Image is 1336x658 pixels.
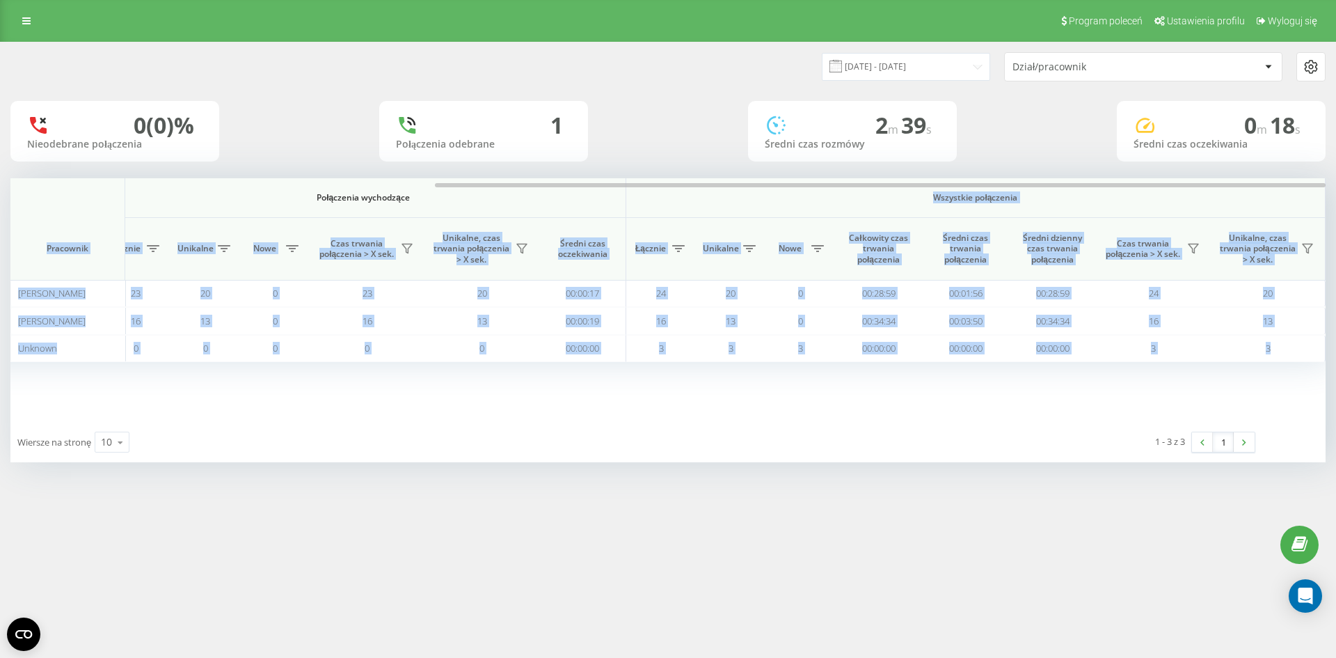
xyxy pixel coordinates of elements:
span: 0 [479,342,484,354]
span: Całkowity czas trwania połączenia [845,233,912,265]
span: 20 [200,287,210,299]
span: 0 [134,342,138,354]
div: 10 [101,435,112,449]
span: 20 [726,287,735,299]
span: Nowe [772,243,807,254]
span: Program poleceń [1069,15,1143,26]
span: m [888,122,901,137]
span: Nowe [247,243,282,254]
span: 16 [656,315,666,327]
span: 23 [363,287,372,299]
td: 00:00:00 [922,335,1009,362]
span: 23 [131,287,141,299]
span: 2 [875,110,901,140]
span: Średni dzienny czas trwania połączenia [1019,233,1085,265]
td: 00:28:59 [1009,280,1096,307]
span: 3 [1266,342,1271,354]
span: 20 [1263,287,1273,299]
button: Open CMP widget [7,618,40,651]
span: 3 [1151,342,1156,354]
span: Średni czas trwania połączenia [932,233,999,265]
td: 00:34:34 [835,307,922,334]
span: 3 [659,342,664,354]
div: Nieodebrane połączenia [27,139,202,150]
td: 00:01:56 [922,280,1009,307]
span: 0 [798,287,803,299]
span: [PERSON_NAME] [18,315,86,327]
span: 0 [365,342,369,354]
span: Wiersze na stronę [17,436,91,448]
span: 16 [1149,315,1159,327]
span: 0 [273,342,278,354]
td: 00:00:17 [539,280,626,307]
a: 1 [1213,432,1234,452]
span: s [1295,122,1301,137]
span: Unikalne [703,243,739,254]
div: Połączenia odebrane [396,139,571,150]
span: 13 [726,315,735,327]
div: Średni czas oczekiwania [1134,139,1309,150]
div: Open Intercom Messenger [1289,579,1322,613]
span: Unknown [18,342,57,354]
td: 00:34:34 [1009,307,1096,334]
span: 20 [477,287,487,299]
span: 3 [798,342,803,354]
span: Wyloguj się [1268,15,1317,26]
span: Czas trwania połączenia > X sek. [1103,238,1183,260]
span: 3 [729,342,733,354]
span: Czas trwania połączenia > X sek. [317,238,397,260]
span: s [926,122,932,137]
span: Połączenia wychodzące [134,192,594,203]
span: 13 [200,315,210,327]
span: Wszystkie połączenia [667,192,1284,203]
div: 1 [550,112,563,139]
span: 24 [1149,287,1159,299]
span: Unikalne, czas trwania połączenia > X sek. [1218,233,1297,265]
span: Unikalne [177,243,214,254]
span: Średni czas oczekiwania [550,238,615,260]
span: 13 [477,315,487,327]
span: 0 [273,287,278,299]
span: 0 [1244,110,1270,140]
span: 0 [273,315,278,327]
div: Średni czas rozmówy [765,139,940,150]
td: 00:28:59 [835,280,922,307]
td: 00:00:00 [539,335,626,362]
span: Łącznie [108,243,143,254]
span: Łącznie [633,243,668,254]
td: 00:00:19 [539,307,626,334]
span: Unikalne, czas trwania połączenia > X sek. [431,233,511,265]
td: 00:00:00 [1009,335,1096,362]
span: 0 [203,342,208,354]
span: Pracownik [22,243,113,254]
span: 16 [131,315,141,327]
div: 0 (0)% [134,112,194,139]
span: 18 [1270,110,1301,140]
span: 13 [1263,315,1273,327]
td: 00:00:00 [835,335,922,362]
span: 24 [656,287,666,299]
td: 00:03:50 [922,307,1009,334]
span: [PERSON_NAME] [18,287,86,299]
span: m [1257,122,1270,137]
span: Ustawienia profilu [1167,15,1245,26]
span: 0 [798,315,803,327]
div: Dział/pracownik [1012,61,1179,73]
div: 1 - 3 z 3 [1155,434,1185,448]
span: 39 [901,110,932,140]
span: 16 [363,315,372,327]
